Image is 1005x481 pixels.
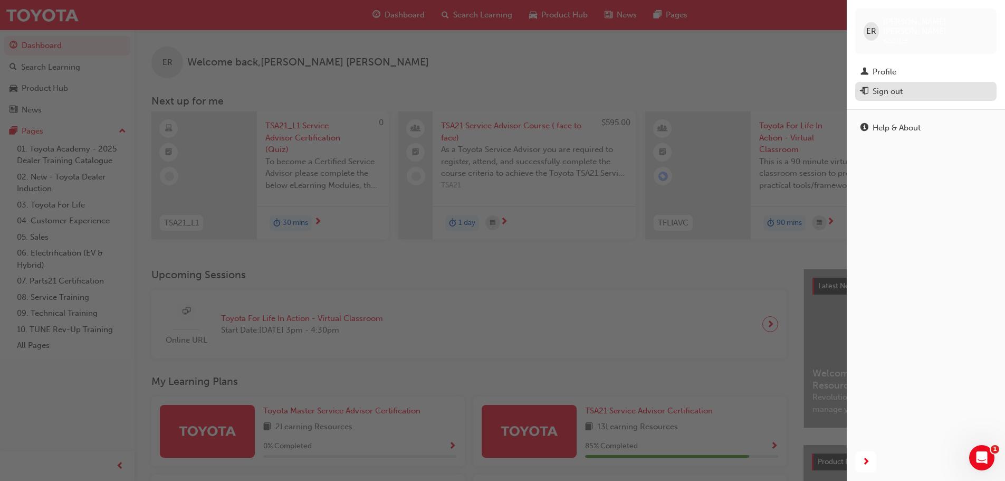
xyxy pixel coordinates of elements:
[860,68,868,77] span: man-icon
[855,82,997,101] button: Sign out
[873,86,903,98] div: Sign out
[866,25,876,37] span: ER
[873,66,896,78] div: Profile
[883,17,988,36] span: [PERSON_NAME] [PERSON_NAME]
[855,62,997,82] a: Profile
[855,118,997,138] a: Help & About
[873,122,921,134] div: Help & About
[991,445,999,454] span: 1
[969,445,994,470] iframe: Intercom live chat
[883,36,908,45] span: 660015
[860,87,868,97] span: exit-icon
[860,124,868,133] span: info-icon
[862,456,870,469] span: next-icon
